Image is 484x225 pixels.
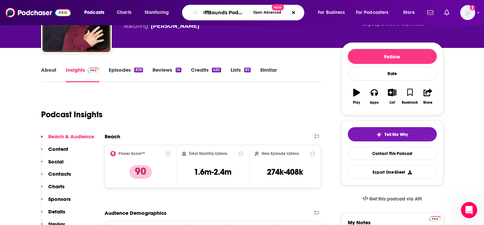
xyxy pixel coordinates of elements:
[267,167,303,177] h3: 274k-408k
[151,22,199,30] a: Tim Ferriss
[191,67,221,82] a: Credits420
[129,165,152,179] p: 90
[348,147,437,160] a: Contact This Podcast
[348,49,437,64] button: Follow
[425,7,436,18] a: Show notifications dropdown
[105,210,166,216] h2: Audience Demographics
[41,133,94,146] button: Reach & Audience
[348,84,365,109] button: Play
[402,101,418,105] div: Bookmark
[429,216,441,222] img: Podchaser Pro
[398,7,423,18] button: open menu
[244,68,251,72] div: 85
[41,208,65,221] button: Details
[48,196,71,202] p: Sponsors
[253,11,281,14] span: Open Advanced
[123,22,244,30] span: featuring
[460,5,475,20] img: User Profile
[390,101,395,105] div: List
[365,84,383,109] button: Apps
[318,8,345,17] span: For Business
[357,191,428,207] a: Get this podcast via API
[429,215,441,222] a: Pro website
[134,68,143,72] div: 839
[348,127,437,141] button: tell me why sparkleTell Me Why
[212,68,221,72] div: 420
[194,167,232,177] h3: 1.6m-2.4m
[189,151,227,156] h2: Total Monthly Listens
[313,7,353,18] button: open menu
[84,8,104,17] span: Podcasts
[153,67,181,82] a: Reviews14
[260,67,277,82] a: Similar
[48,208,65,215] p: Details
[41,158,64,171] button: Social
[48,133,94,140] p: Reach & Audience
[140,7,178,18] button: open menu
[460,5,475,20] button: Show profile menu
[5,6,71,19] img: Podchaser - Follow, Share and Rate Podcasts
[369,196,422,202] span: Get this podcast via API
[41,171,71,183] button: Contacts
[262,151,299,156] h2: New Episode Listens
[356,8,389,17] span: For Podcasters
[41,196,71,208] button: Sponsors
[48,158,64,165] p: Social
[145,8,169,17] span: Monitoring
[41,109,103,120] h1: Podcast Insights
[48,183,65,190] p: Charts
[231,67,251,82] a: Lists85
[348,67,437,81] div: Rate
[250,8,284,17] button: Open AdvancedNew
[352,7,398,18] button: open menu
[189,5,311,20] div: Search podcasts, credits, & more...
[112,7,136,18] a: Charts
[419,84,436,109] button: Share
[376,132,382,137] img: tell me why sparkle
[105,133,120,140] h2: Reach
[41,146,68,158] button: Content
[272,4,284,11] span: New
[370,101,379,105] div: Apps
[461,202,477,218] iframe: Intercom live chat
[470,5,475,11] svg: Add a profile image
[353,101,360,105] div: Play
[48,146,68,152] p: Content
[423,101,432,105] div: Share
[41,67,56,82] a: About
[48,171,71,177] p: Contacts
[384,132,408,137] span: Tell Me Why
[79,7,113,18] button: open menu
[119,151,145,156] h2: Power Score™
[383,84,401,109] button: List
[176,68,181,72] div: 14
[66,67,100,82] a: InsightsPodchaser Pro
[403,8,415,17] span: More
[460,5,475,20] span: Logged in as AmberTina
[201,7,250,18] input: Search podcasts, credits, & more...
[442,7,452,18] a: Show notifications dropdown
[348,166,437,179] button: Export One-Sheet
[109,67,143,82] a: Episodes839
[88,68,100,73] img: Podchaser Pro
[117,8,131,17] span: Charts
[41,183,65,196] button: Charts
[401,84,419,109] button: Bookmark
